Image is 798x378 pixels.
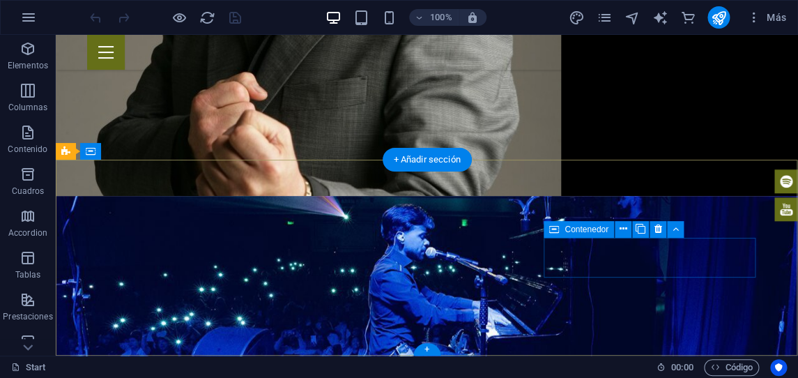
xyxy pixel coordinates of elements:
i: AI Writer [652,10,668,26]
div: + [413,343,440,356]
i: Al redimensionar, ajustar el nivel de zoom automáticamente para ajustarse al dispositivo elegido. [466,11,479,24]
span: Más [746,10,786,24]
span: Código [710,359,753,376]
button: navigator [624,9,640,26]
button: reload [199,9,215,26]
i: Navegador [624,10,640,26]
button: Usercentrics [770,359,787,376]
span: Contenedor [565,225,608,234]
i: Diseño (Ctrl+Alt+Y) [569,10,585,26]
p: Contenido [8,144,47,155]
button: commerce [680,9,696,26]
p: Accordion [8,227,47,239]
button: text_generator [652,9,668,26]
button: design [568,9,585,26]
button: Más [741,6,792,29]
span: 00 00 [671,359,693,376]
h6: Tiempo de la sesión [657,359,693,376]
i: Páginas (Ctrl+Alt+S) [597,10,613,26]
button: 100% [409,9,459,26]
p: Cuadros [12,186,45,197]
h6: 100% [430,9,452,26]
button: publish [707,6,730,29]
button: Haz clic para salir del modo de previsualización y seguir editando [171,9,187,26]
p: Tablas [15,269,41,280]
button: Código [704,359,759,376]
i: Publicar [711,10,727,26]
span: : [681,362,683,372]
p: Elementos [8,60,48,71]
div: + Añadir sección [382,148,471,172]
a: Haz clic para cancelar la selección y doble clic para abrir páginas [11,359,46,376]
button: pages [596,9,613,26]
p: Prestaciones [3,311,52,322]
i: Volver a cargar página [199,10,215,26]
p: Columnas [8,102,48,113]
